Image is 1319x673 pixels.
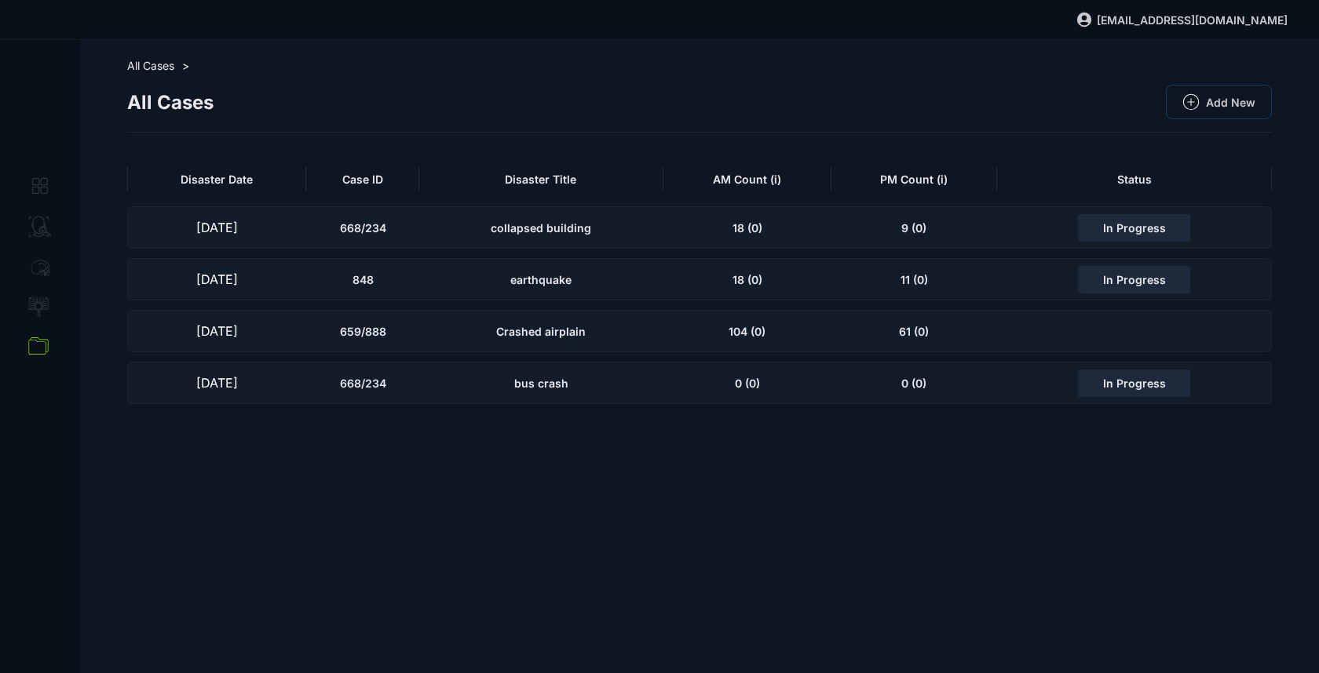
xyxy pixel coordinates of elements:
[340,377,386,390] span: 668/234
[340,221,386,235] span: 668/234
[901,221,926,235] span: 9 (0)
[127,91,214,114] span: All Cases
[899,325,929,338] span: 61 (0)
[1103,377,1166,390] span: In Progress
[127,206,306,249] div: [DATE]
[340,325,386,338] span: 659/888
[1166,85,1272,119] button: Add New
[342,173,383,186] span: Case ID
[353,273,374,286] span: 848
[1103,221,1166,235] span: In Progress
[733,273,762,286] span: 18 (0)
[1117,173,1152,186] span: Status
[496,325,586,338] span: Crashed airplain
[127,59,174,72] span: All Cases
[1076,11,1093,28] img: svg%3e
[127,310,306,352] div: [DATE]
[181,173,253,186] span: Disaster Date
[733,221,762,235] span: 18 (0)
[1206,96,1255,109] span: Add New
[514,377,568,390] span: bus crash
[901,377,926,390] span: 0 (0)
[729,325,765,338] span: 104 (0)
[127,362,306,404] div: [DATE]
[127,258,306,300] div: [DATE]
[505,173,576,186] span: Disaster Title
[1097,13,1288,27] span: [EMAIL_ADDRESS][DOMAIN_NAME]
[510,273,572,286] span: earthquake
[491,221,591,235] span: collapsed building
[735,377,760,390] span: 0 (0)
[880,173,948,186] span: PM Count (i)
[901,273,928,286] span: 11 (0)
[713,173,781,186] span: AM Count (i)
[182,59,189,72] span: >
[1103,273,1166,286] span: In Progress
